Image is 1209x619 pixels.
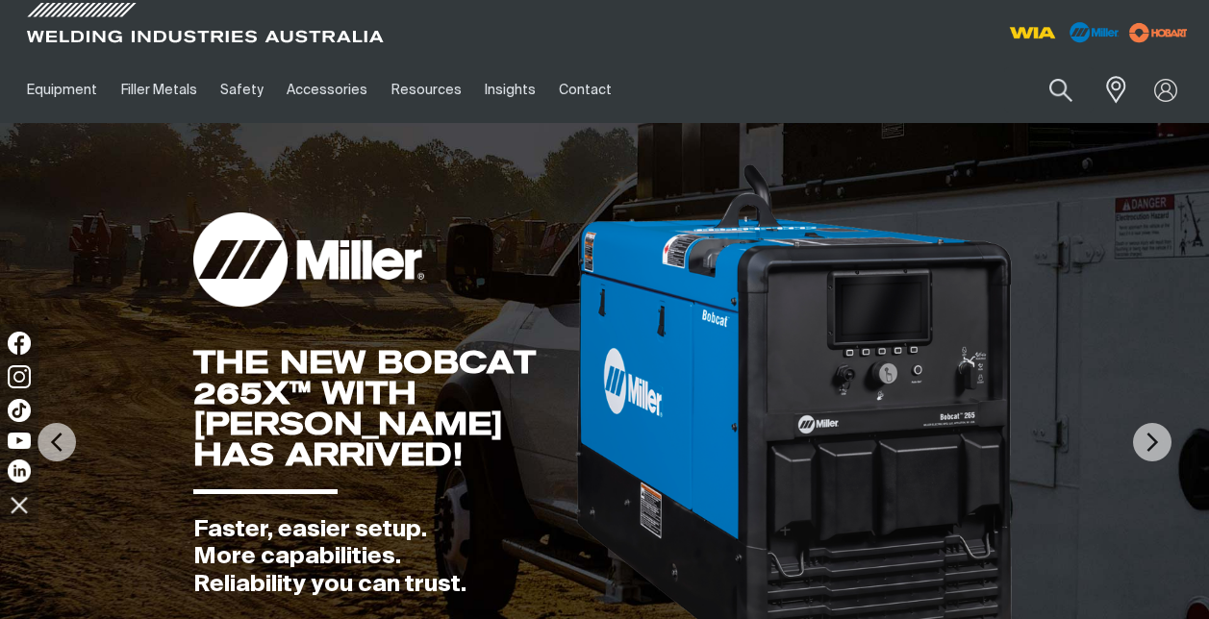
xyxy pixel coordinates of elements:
[8,433,31,449] img: YouTube
[3,488,36,521] img: hide socials
[1028,67,1094,112] button: Search products
[193,347,573,470] div: THE NEW BOBCAT 265X™ WITH [PERSON_NAME] HAS ARRIVED!
[275,57,379,123] a: Accessories
[8,365,31,388] img: Instagram
[15,57,899,123] nav: Main
[8,399,31,422] img: TikTok
[209,57,275,123] a: Safety
[1123,18,1194,47] img: miller
[1133,423,1171,461] img: NextArrow
[15,57,109,123] a: Equipment
[473,57,547,123] a: Insights
[8,332,31,355] img: Facebook
[109,57,208,123] a: Filler Metals
[8,459,31,483] img: LinkedIn
[193,516,573,599] div: Faster, easier setup. More capabilities. Reliability you can trust.
[1004,67,1094,112] input: Product name or item number...
[547,57,623,123] a: Contact
[380,57,473,123] a: Resources
[38,423,76,461] img: PrevArrow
